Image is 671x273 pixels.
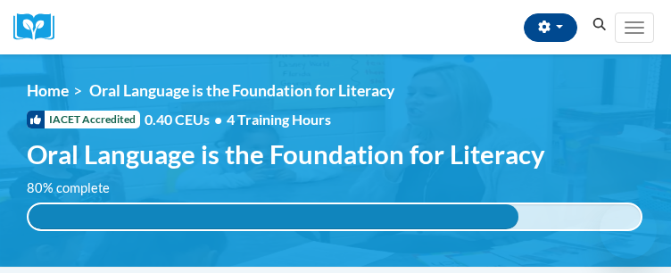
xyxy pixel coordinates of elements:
img: Logo brand [13,13,67,41]
span: • [214,111,222,128]
a: Cox Campus [13,13,67,41]
span: Oral Language is the Foundation for Literacy [89,81,394,100]
iframe: Button to launch messaging window [600,202,657,259]
span: 4 Training Hours [227,111,331,128]
label: 80% complete [27,178,129,198]
button: Account Settings [524,13,577,42]
span: IACET Accredited [27,111,140,128]
a: Home [27,81,69,100]
span: 0.40 CEUs [145,110,227,129]
div: 80% complete [29,204,518,229]
span: Oral Language is the Foundation for Literacy [27,138,545,170]
button: Search [586,14,613,36]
